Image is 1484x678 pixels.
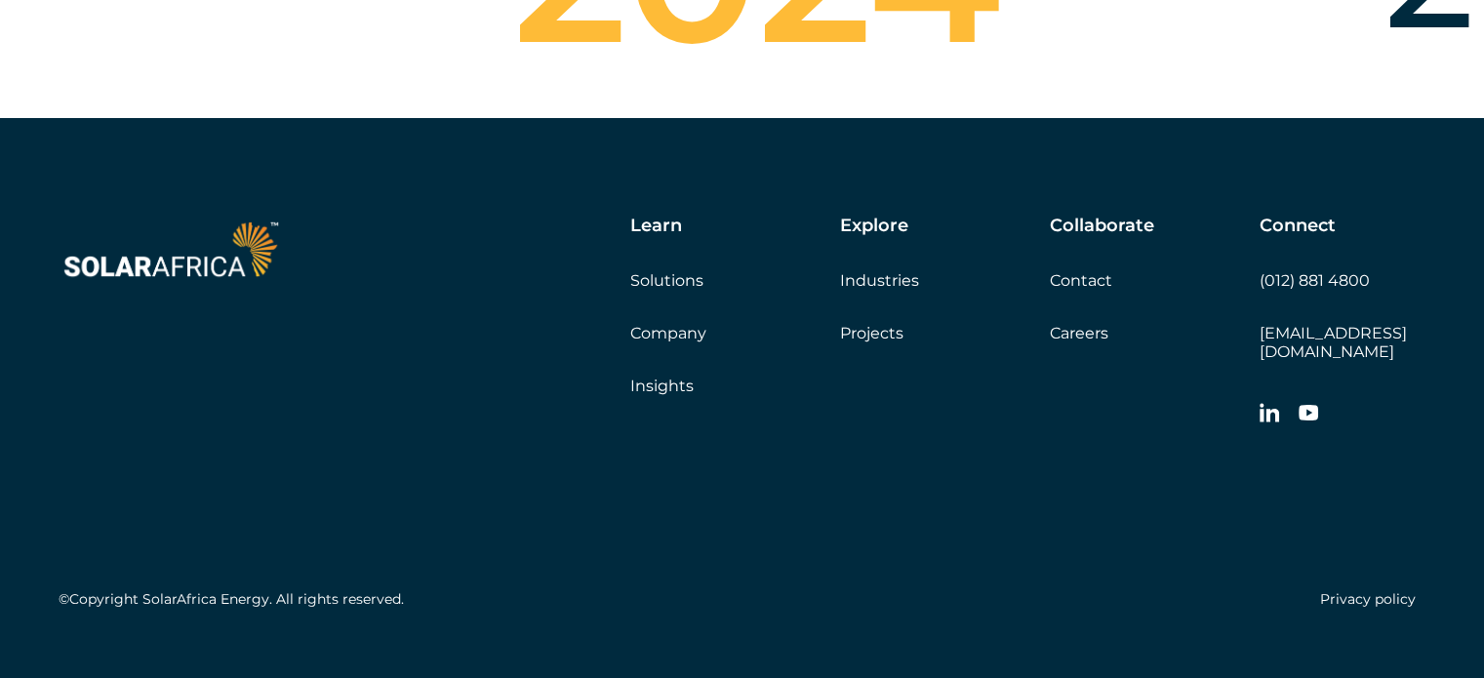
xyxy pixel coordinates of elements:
[630,216,682,237] h5: Learn
[630,271,703,290] a: Solutions
[1050,216,1154,237] h5: Collaborate
[1320,590,1416,608] a: Privacy policy
[1050,324,1108,342] a: Careers
[840,216,908,237] h5: Explore
[1050,271,1112,290] a: Contact
[840,324,903,342] a: Projects
[1260,216,1336,237] h5: Connect
[1260,271,1370,290] a: (012) 881 4800
[630,324,706,342] a: Company
[630,377,694,395] a: Insights
[59,591,404,608] h5: ©Copyright SolarAfrica Energy. All rights reserved.
[840,271,919,290] a: Industries
[1260,324,1407,361] a: [EMAIL_ADDRESS][DOMAIN_NAME]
